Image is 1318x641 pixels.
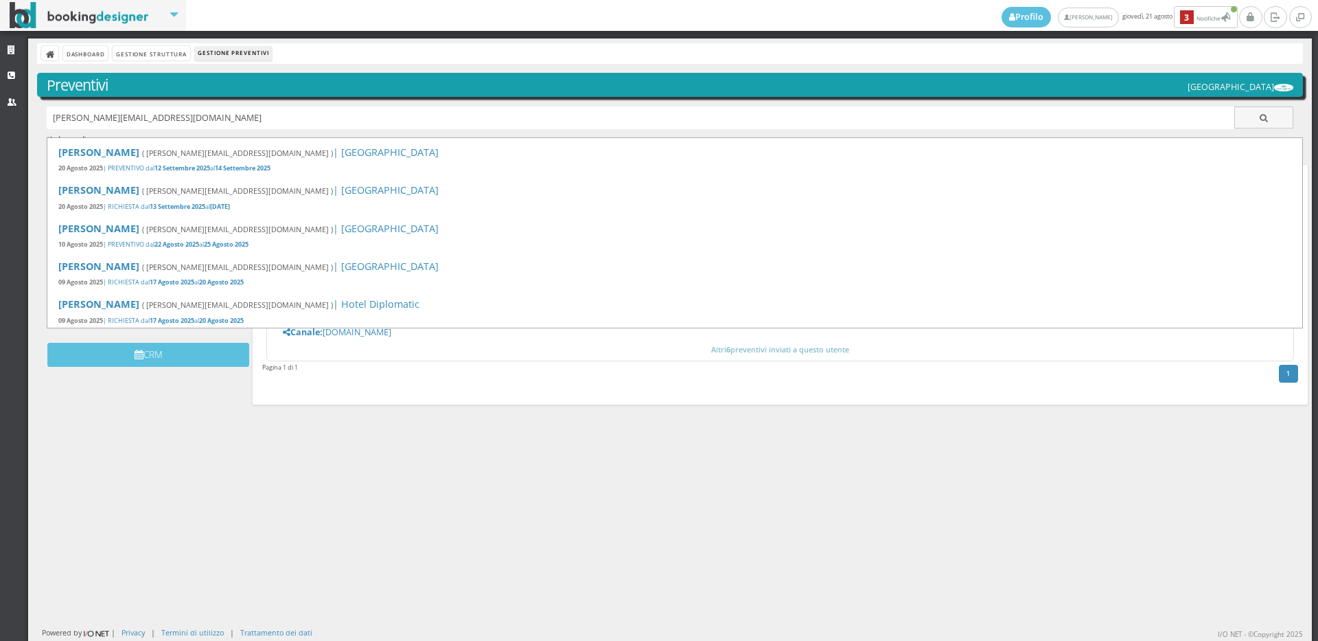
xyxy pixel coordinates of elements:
b: 22 Agosto 2025 [154,240,199,249]
a: [PERSON_NAME] [1058,8,1119,27]
input: Ricerca cliente - (inserisci il codice, il nome, il cognome, il numero di telefono o la mail) [47,106,1235,129]
b: 13 Settembre 2025 [150,202,205,211]
h4: | [GEOGRAPHIC_DATA] [58,223,1291,234]
b: 6 [726,344,730,355]
small: ( [PERSON_NAME][EMAIL_ADDRESS][DOMAIN_NAME] ) [142,148,333,158]
h45: Pagina 1 di 1 [262,363,298,372]
b: 20 Agosto 2025 [199,278,244,286]
b: [PERSON_NAME] [58,260,139,273]
b: 25 Agosto 2025 [204,240,248,249]
img: ionet_small_logo.png [82,628,111,639]
h5: [GEOGRAPHIC_DATA] [1188,82,1293,92]
img: ea773b7e7d3611ed9c9d0608f5526cb6.png [1274,84,1293,91]
b: 17 Agosto 2025 [150,278,194,286]
b: 17 Agosto 2025 [150,316,194,325]
h4: | [GEOGRAPHIC_DATA] [58,146,1291,158]
h6: ( ) [47,135,1294,144]
button: 3Notifiche [1174,6,1238,28]
small: ( [PERSON_NAME][EMAIL_ADDRESS][DOMAIN_NAME] ) [142,262,333,272]
b: [PERSON_NAME] [58,146,139,159]
b: Canale: [283,326,323,338]
div: Powered by | [42,627,115,639]
button: CRM [47,343,249,367]
span: giovedì, 21 agosto [1002,6,1239,28]
b: 09 Agosto 2025 [58,316,103,325]
small: ( [PERSON_NAME][EMAIL_ADDRESS][DOMAIN_NAME] ) [142,224,333,234]
a: Profilo [1002,7,1051,27]
b: 10 Agosto 2025 [58,240,103,249]
b: [PERSON_NAME] [58,222,139,235]
a: 1 [1279,365,1299,383]
b: 20 Agosto 2025 [199,316,244,325]
div: | PREVENTIVO dal al [58,164,1291,173]
a: Trattamento dei dati [240,627,312,638]
img: BookingDesigner.com [10,2,149,29]
b: [PERSON_NAME] [58,183,139,196]
b: 09 Agosto 2025 [58,278,103,286]
button: Altri6preventivi inviati a questo utente [273,344,1287,356]
small: ( [PERSON_NAME][EMAIL_ADDRESS][DOMAIN_NAME] ) [142,185,333,196]
b: 20 Agosto 2025 [58,202,103,211]
li: Gestione Preventivi [195,46,272,61]
div: | RICHIESTA dal al [58,203,1291,212]
small: ( [PERSON_NAME][EMAIL_ADDRESS][DOMAIN_NAME] ) [142,300,333,310]
h4: | Hotel Diplomatic [58,298,1291,310]
div: | [230,627,234,638]
a: Gestione Struttura [113,46,189,60]
h4: | [GEOGRAPHIC_DATA] [58,260,1291,272]
div: | RICHIESTA dal al [58,317,1291,326]
b: 3 [1180,10,1194,25]
h5: [DOMAIN_NAME] [283,327,1278,337]
b: 12 Settembre 2025 [154,164,210,172]
div: | RICHIESTA dal al [58,278,1291,287]
h4: | [GEOGRAPHIC_DATA] [58,184,1291,196]
div: | [151,627,155,638]
b: [PERSON_NAME] [58,297,139,311]
div: | PREVENTIVO dal al [58,240,1291,249]
b: [DATE] [210,202,230,211]
b: 1 risultati [49,134,84,144]
a: Privacy [122,627,145,638]
a: Termini di utilizzo [161,627,224,638]
b: 14 Settembre 2025 [215,164,270,172]
a: Dashboard [63,46,108,60]
b: 20 Agosto 2025 [58,164,103,172]
h3: Preventivi [47,76,1294,94]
